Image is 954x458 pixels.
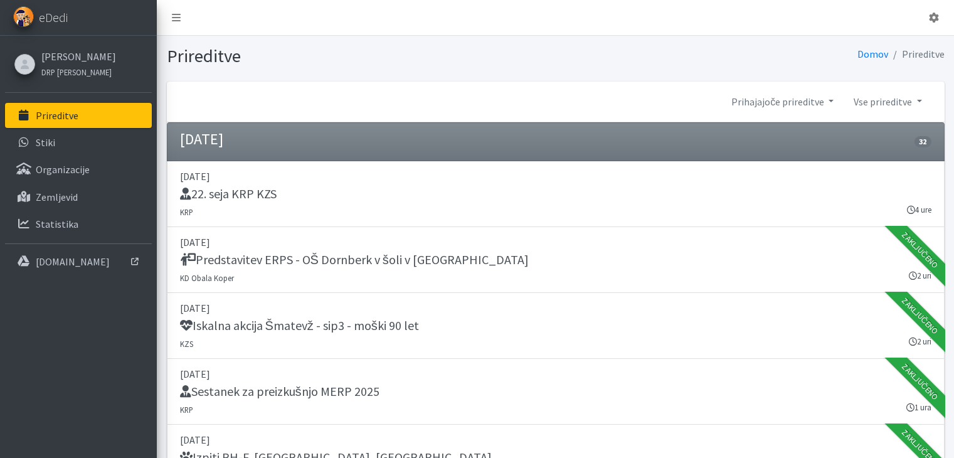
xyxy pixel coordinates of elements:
a: [PERSON_NAME] [41,49,116,64]
p: Stiki [36,136,55,149]
span: eDedi [39,8,68,27]
li: Prireditve [888,45,945,63]
a: Prihajajoče prireditve [721,89,844,114]
h4: [DATE] [180,130,223,149]
p: Statistika [36,218,78,230]
small: KD Obala Koper [180,273,234,283]
p: Zemljevid [36,191,78,203]
a: Zemljevid [5,184,152,210]
small: 4 ure [907,204,931,216]
a: Prireditve [5,103,152,128]
a: Organizacije [5,157,152,182]
a: [DOMAIN_NAME] [5,249,152,274]
a: DRP [PERSON_NAME] [41,64,116,79]
span: 32 [914,136,931,147]
a: [DATE] 22. seja KRP KZS KRP 4 ure [167,161,945,227]
small: KZS [180,339,193,349]
p: [DATE] [180,169,931,184]
h1: Prireditve [167,45,551,67]
small: KRP [180,207,193,217]
a: Vse prireditve [844,89,931,114]
a: [DATE] Sestanek za preizkušnjo MERP 2025 KRP 1 ura Zaključeno [167,359,945,425]
p: [DATE] [180,432,931,447]
a: Stiki [5,130,152,155]
small: DRP [PERSON_NAME] [41,67,112,77]
p: Prireditve [36,109,78,122]
a: [DATE] Predstavitev ERPS - OŠ Dornberk v šoli v [GEOGRAPHIC_DATA] KD Obala Koper 2 uri Zaključeno [167,227,945,293]
p: [DATE] [180,366,931,381]
a: [DATE] Iskalna akcija Šmatevž - sip3 - moški 90 let KZS 2 uri Zaključeno [167,293,945,359]
h5: Sestanek za preizkušnjo MERP 2025 [180,384,379,399]
a: Statistika [5,211,152,237]
p: [DATE] [180,235,931,250]
h5: 22. seja KRP KZS [180,186,277,201]
p: [DOMAIN_NAME] [36,255,110,268]
small: KRP [180,405,193,415]
img: eDedi [13,6,34,27]
h5: Predstavitev ERPS - OŠ Dornberk v šoli v [GEOGRAPHIC_DATA] [180,252,529,267]
h5: Iskalna akcija Šmatevž - sip3 - moški 90 let [180,318,419,333]
p: [DATE] [180,301,931,316]
p: Organizacije [36,163,90,176]
a: Domov [857,48,888,60]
